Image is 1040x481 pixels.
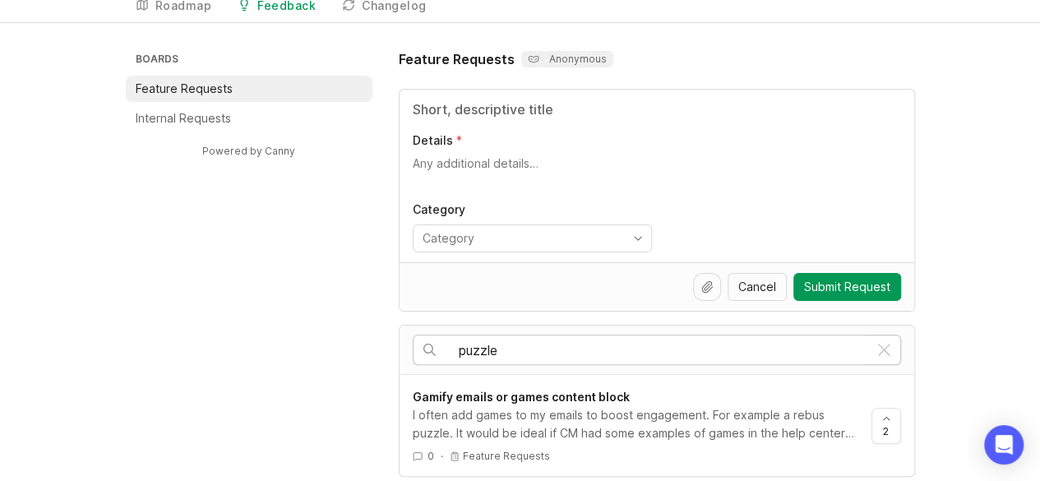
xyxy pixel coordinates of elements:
span: 0 [428,449,434,463]
div: · [441,449,443,463]
p: Category [413,201,652,218]
div: Open Intercom Messenger [984,425,1024,465]
span: 2 [883,424,889,438]
p: Feature Requests [136,81,233,97]
input: Category [423,229,623,247]
a: Feature Requests [126,76,372,102]
p: Internal Requests [136,110,231,127]
span: Submit Request [804,279,890,295]
input: Search… [459,341,868,359]
button: 2 [871,408,901,444]
p: Feature Requests [463,450,550,463]
div: toggle menu [413,224,652,252]
a: Powered by Canny [200,141,298,160]
button: Cancel [728,273,787,301]
span: Cancel [738,279,776,295]
span: Gamify emails or games content block [413,390,630,404]
input: Title [413,99,901,119]
div: I often add games to my emails to boost engagement. For example a rebus puzzle. It would be ideal... [413,406,858,442]
a: Internal Requests [126,105,372,132]
a: Gamify emails or games content blockI often add games to my emails to boost engagement. For examp... [413,388,871,463]
button: Submit Request [793,273,901,301]
p: Details [413,132,453,149]
h3: Boards [132,49,372,72]
textarea: Details [413,155,901,188]
svg: toggle icon [625,232,651,245]
p: Anonymous [528,53,607,66]
h1: Feature Requests [399,49,515,69]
